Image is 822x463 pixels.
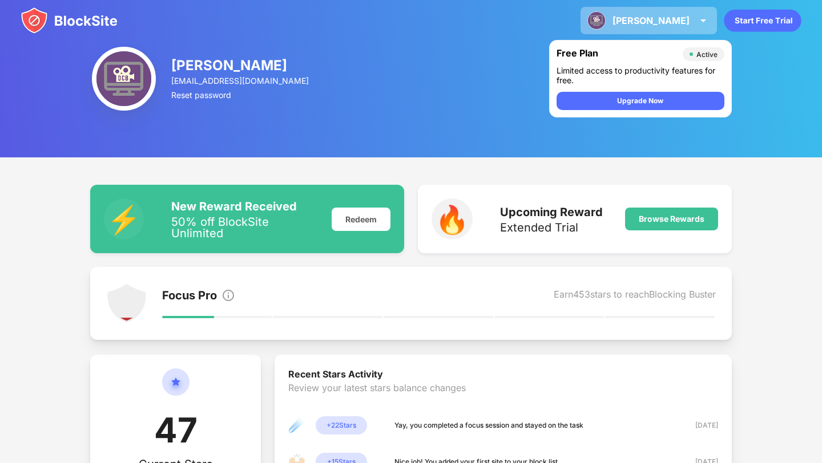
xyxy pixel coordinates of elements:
div: Review your latest stars balance changes [288,382,718,416]
img: blocksite-icon.svg [21,7,118,34]
div: Free Plan [557,47,677,61]
div: 50% off BlockSite Unlimited [171,216,318,239]
img: points-level-1.svg [106,283,147,324]
div: New Reward Received [171,200,318,213]
div: Earn 453 stars to reach Blocking Buster [554,289,716,304]
div: [PERSON_NAME] [171,57,311,74]
div: [DATE] [678,420,718,431]
div: + 22 Stars [316,416,367,434]
div: ⚡️ [104,198,143,239]
div: Limited access to productivity features for free. [557,66,724,85]
div: ☄️ [288,416,307,434]
div: Active [696,50,718,59]
div: Recent Stars Activity [288,368,718,382]
div: animation [724,9,801,32]
div: Yay, you completed a focus session and stayed on the task [394,420,583,431]
div: Upgrade Now [617,95,663,107]
div: Upcoming Reward [500,205,603,219]
div: Redeem [332,208,390,231]
div: Browse Rewards [639,214,704,224]
div: 🔥 [432,198,473,239]
img: circle-star.svg [162,368,190,409]
div: [PERSON_NAME] [613,15,690,26]
div: 47 [154,409,198,457]
img: ACg8ocIR_g--LQp6Ugtt11V3KouWLTFmYIPkU5x-cMr4h_q0B9p6_I1jlQ=s96-c [92,47,156,111]
img: info.svg [221,289,235,302]
div: Focus Pro [162,289,217,304]
div: Extended Trial [500,222,603,233]
img: ACg8ocIR_g--LQp6Ugtt11V3KouWLTFmYIPkU5x-cMr4h_q0B9p6_I1jlQ=s96-c [587,11,606,30]
div: Reset password [171,90,311,100]
div: [EMAIL_ADDRESS][DOMAIN_NAME] [171,76,311,86]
